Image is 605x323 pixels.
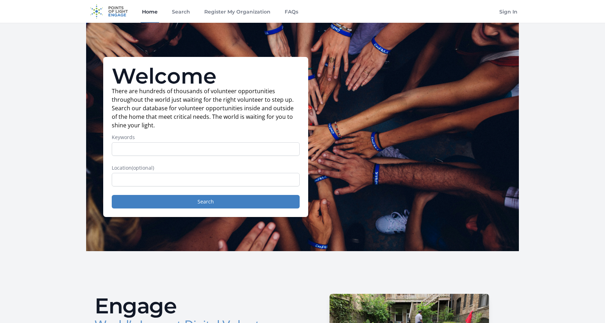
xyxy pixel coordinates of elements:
[112,87,300,129] p: There are hundreds of thousands of volunteer opportunities throughout the world just waiting for ...
[112,134,300,141] label: Keywords
[112,195,300,208] button: Search
[112,164,300,171] label: Location
[112,65,300,87] h1: Welcome
[132,164,154,171] span: (optional)
[95,295,297,317] h2: Engage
